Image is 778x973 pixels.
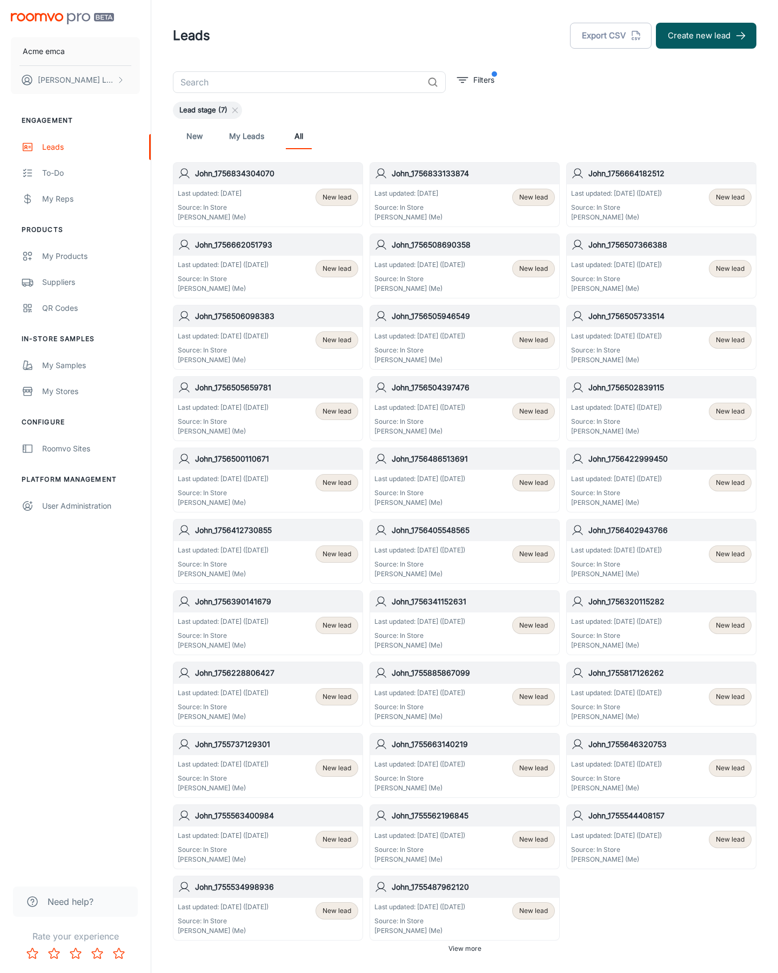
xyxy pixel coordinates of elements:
p: Last updated: [DATE] ([DATE]) [374,403,465,412]
div: My Products [42,250,140,262]
p: Last updated: [DATE] ([DATE]) [374,474,465,484]
h1: Leads [173,26,210,45]
p: Source: In Store [178,488,269,498]
span: New lead [519,763,548,773]
p: [PERSON_NAME] (Me) [571,712,662,722]
span: New lead [519,335,548,345]
h6: John_1756412730855 [195,524,358,536]
p: [PERSON_NAME] (Me) [374,426,465,436]
p: Source: In Store [374,559,465,569]
p: Filters [473,74,494,86]
a: John_1756664182512Last updated: [DATE] ([DATE])Source: In Store[PERSON_NAME] (Me)New lead [566,162,756,227]
p: Last updated: [DATE] ([DATE]) [374,260,465,270]
span: New lead [519,906,548,916]
p: Last updated: [DATE] ([DATE]) [571,260,662,270]
a: John_1755663140219Last updated: [DATE] ([DATE])Source: In Store[PERSON_NAME] (Me)New lead [370,733,560,798]
p: Source: In Store [374,631,465,641]
span: New lead [519,692,548,702]
h6: John_1756506098383 [195,310,358,322]
h6: John_1756422999450 [588,453,752,465]
p: [PERSON_NAME] (Me) [178,641,269,650]
p: [PERSON_NAME] (Me) [374,641,465,650]
a: John_1756505733514Last updated: [DATE] ([DATE])Source: In Store[PERSON_NAME] (Me)New lead [566,305,756,370]
p: Last updated: [DATE] [374,189,442,198]
p: [PERSON_NAME] (Me) [178,855,269,864]
h6: John_1756341152631 [392,596,555,608]
a: John_1756506098383Last updated: [DATE] ([DATE])Source: In Store[PERSON_NAME] (Me)New lead [173,305,363,370]
p: Last updated: [DATE] ([DATE]) [571,403,662,412]
p: Source: In Store [178,345,269,355]
p: Last updated: [DATE] ([DATE]) [571,617,662,627]
a: John_1756833133874Last updated: [DATE]Source: In Store[PERSON_NAME] (Me)New lead [370,162,560,227]
h6: John_1756664182512 [588,168,752,179]
p: Last updated: [DATE] ([DATE]) [178,759,269,769]
span: New lead [519,192,548,202]
p: Last updated: [DATE] ([DATE]) [374,902,465,912]
a: New [182,123,207,149]
h6: John_1755646320753 [588,738,752,750]
p: Source: In Store [178,417,269,426]
span: New lead [323,549,351,559]
div: My Samples [42,359,140,371]
p: [PERSON_NAME] (Me) [571,212,662,222]
button: Rate 2 star [43,943,65,964]
a: John_1755737129301Last updated: [DATE] ([DATE])Source: In Store[PERSON_NAME] (Me)New lead [173,733,363,798]
p: Source: In Store [571,274,662,284]
p: Last updated: [DATE] ([DATE]) [571,545,662,555]
p: [PERSON_NAME] (Me) [178,284,269,294]
p: [PERSON_NAME] (Me) [571,569,662,579]
a: John_1755562196845Last updated: [DATE] ([DATE])Source: In Store[PERSON_NAME] (Me)New lead [370,804,560,869]
a: My Leads [229,123,264,149]
p: Source: In Store [571,559,662,569]
p: [PERSON_NAME] (Me) [571,641,662,650]
h6: John_1756402943766 [588,524,752,536]
p: Last updated: [DATE] ([DATE]) [374,688,465,698]
div: QR Codes [42,302,140,314]
h6: John_1756507366388 [588,239,752,251]
p: Rate your experience [9,930,142,943]
span: Need help? [48,895,93,908]
p: Source: In Store [571,774,662,783]
p: [PERSON_NAME] (Me) [178,569,269,579]
p: Last updated: [DATE] ([DATE]) [571,759,662,769]
h6: John_1756505946549 [392,310,555,322]
p: [PERSON_NAME] (Me) [178,355,269,365]
p: Last updated: [DATE] ([DATE]) [178,831,269,841]
h6: John_1755817126262 [588,667,752,679]
p: Source: In Store [178,631,269,641]
h6: John_1756486513691 [392,453,555,465]
p: Source: In Store [178,274,269,284]
a: John_1756507366388Last updated: [DATE] ([DATE])Source: In Store[PERSON_NAME] (Me)New lead [566,234,756,298]
span: New lead [519,406,548,416]
h6: John_1756320115282 [588,596,752,608]
p: Source: In Store [571,631,662,641]
h6: John_1755562196845 [392,810,555,822]
p: Last updated: [DATE] ([DATE]) [374,759,465,769]
div: Roomvo Sites [42,443,140,455]
button: Rate 4 star [86,943,108,964]
a: John_1756508690358Last updated: [DATE] ([DATE])Source: In Store[PERSON_NAME] (Me)New lead [370,234,560,298]
span: New lead [323,906,351,916]
p: [PERSON_NAME] (Me) [374,498,465,508]
p: Source: In Store [571,488,662,498]
button: filter [454,71,497,89]
p: [PERSON_NAME] (Me) [178,498,269,508]
p: Last updated: [DATE] ([DATE]) [178,617,269,627]
a: John_1756412730855Last updated: [DATE] ([DATE])Source: In Store[PERSON_NAME] (Me)New lead [173,519,363,584]
a: John_1755487962120Last updated: [DATE] ([DATE])Source: In Store[PERSON_NAME] (Me)New lead [370,876,560,941]
button: Rate 3 star [65,943,86,964]
h6: John_1755544408157 [588,810,752,822]
span: New lead [716,763,745,773]
p: [PERSON_NAME] (Me) [571,498,662,508]
span: New lead [323,835,351,844]
p: Source: In Store [571,345,662,355]
p: Source: In Store [374,916,465,926]
span: New lead [323,763,351,773]
h6: John_1756504397476 [392,382,555,394]
h6: John_1755885867099 [392,667,555,679]
a: John_1756228806427Last updated: [DATE] ([DATE])Source: In Store[PERSON_NAME] (Me)New lead [173,662,363,727]
button: Create new lead [656,23,756,49]
p: Source: In Store [571,417,662,426]
a: John_1755534998936Last updated: [DATE] ([DATE])Source: In Store[PERSON_NAME] (Me)New lead [173,876,363,941]
span: Lead stage (7) [173,105,234,116]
